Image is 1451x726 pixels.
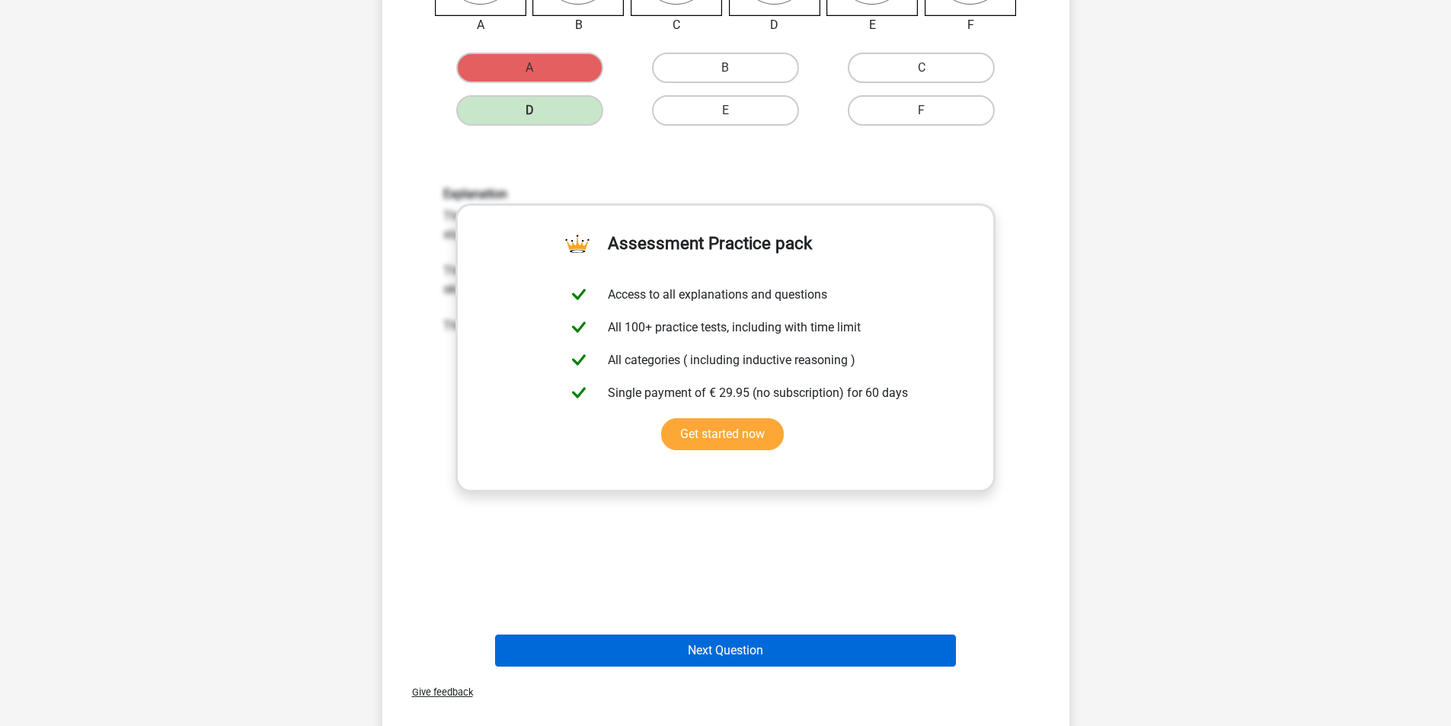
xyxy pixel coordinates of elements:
[400,686,473,698] span: Give feedback
[815,16,930,34] div: E
[661,418,784,450] a: Get started now
[848,53,995,83] label: C
[521,16,636,34] div: B
[443,187,1008,201] h6: Explanation
[456,53,603,83] label: A
[913,16,1028,34] div: F
[848,95,995,126] label: F
[456,95,603,126] label: D
[495,635,956,667] button: Next Question
[619,16,734,34] div: C
[652,53,799,83] label: B
[432,187,1020,335] div: The red dot moves from the bottom left to the top right of the figure. If the dot is at the very ...
[423,16,539,34] div: A
[718,16,833,34] div: D
[652,95,799,126] label: E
